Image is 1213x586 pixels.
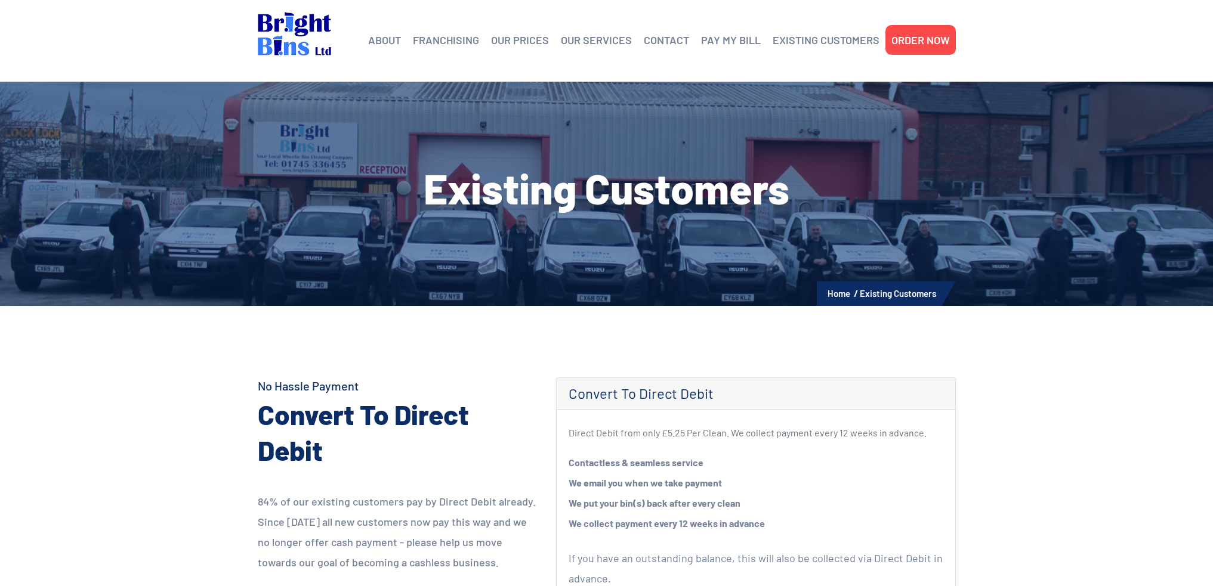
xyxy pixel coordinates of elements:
[773,31,879,49] a: EXISTING CUSTOMERS
[701,31,761,49] a: PAY MY BILL
[644,31,689,49] a: CONTACT
[258,396,538,468] h2: Convert To Direct Debit
[561,31,632,49] a: OUR SERVICES
[569,385,943,402] h4: Convert To Direct Debit
[860,286,936,301] li: Existing Customers
[569,513,943,534] li: We collect payment every 12 weeks in advance
[413,31,479,49] a: FRANCHISING
[258,167,956,209] h1: Existing Customers
[258,491,538,572] p: 84% of our existing customers pay by Direct Debit already. Since [DATE] all new customers now pay...
[368,31,401,49] a: ABOUT
[569,473,943,493] li: We email you when we take payment
[491,31,549,49] a: OUR PRICES
[569,452,943,473] li: Contactless & seamless service
[569,493,943,513] li: We put your bin(s) back after every clean
[891,31,950,49] a: ORDER NOW
[258,377,538,394] h4: No Hassle Payment
[828,288,850,299] a: Home
[569,427,927,438] small: Direct Debit from only £5.25 Per Clean. We collect payment every 12 weeks in advance.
